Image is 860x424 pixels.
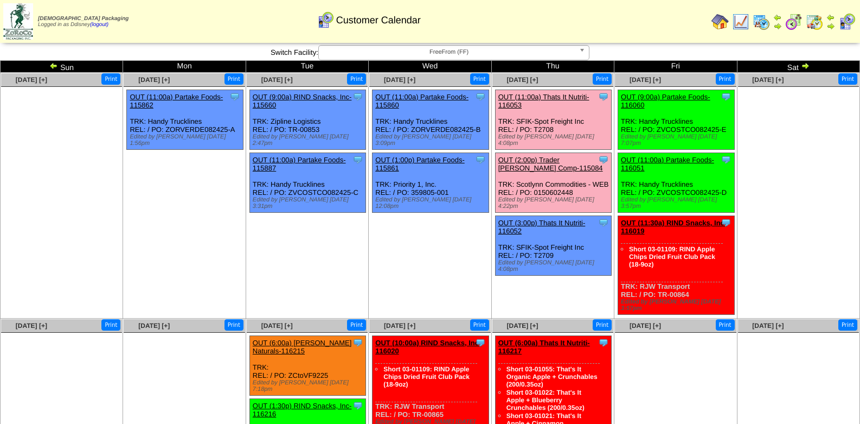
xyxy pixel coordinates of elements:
img: Tooltip [598,217,609,228]
div: TRK: Handy Trucklines REL: / PO: ZORVERDE082425-A [127,90,243,150]
img: calendarcustomer.gif [317,11,334,29]
img: calendarinout.gif [806,13,823,30]
a: [DATE] [+] [384,322,415,330]
a: OUT (11:00a) Partake Foods-115860 [375,93,468,109]
img: Tooltip [598,91,609,102]
span: Logged in as Ddisney [38,16,129,28]
button: Print [224,73,243,85]
div: TRK: RJW Transport REL: / PO: TR-00864 [618,216,734,315]
div: Edited by [PERSON_NAME] [DATE] 3:57pm [621,299,734,312]
img: arrowleft.gif [49,61,58,70]
button: Print [470,73,489,85]
img: Tooltip [352,400,363,411]
a: Short 03-01055: That's It Organic Apple + Crunchables (200/0.35oz) [506,365,598,388]
div: TRK: Priority 1, Inc. REL: / PO: 359805-001 [373,153,489,213]
a: OUT (11:00a) Partake Foods-116051 [621,156,714,172]
div: TRK: Handy Trucklines REL: / PO: ZORVERDE082425-B [373,90,489,150]
img: line_graph.gif [732,13,749,30]
div: Edited by [PERSON_NAME] [DATE] 2:47pm [253,134,365,147]
span: [DEMOGRAPHIC_DATA] Packaging [38,16,129,22]
span: Customer Calendar [336,15,421,26]
span: [DATE] [+] [506,322,538,330]
button: Print [224,319,243,331]
img: Tooltip [475,154,486,165]
a: OUT (6:00a) Thats It Nutriti-116217 [498,339,590,355]
a: [DATE] [+] [384,76,415,84]
div: TRK: Handy Trucklines REL: / PO: ZVCOSTCO082425-D [618,153,734,213]
img: Tooltip [475,91,486,102]
img: home.gif [711,13,729,30]
img: Tooltip [475,337,486,348]
div: TRK: Zipline Logistics REL: / PO: TR-00853 [249,90,365,150]
img: Tooltip [598,154,609,165]
div: Edited by [PERSON_NAME] [DATE] 4:08pm [498,134,611,147]
img: calendarprod.gif [753,13,770,30]
div: TRK: Scotlynn Commodities - WEB REL: / PO: 0150602448 [495,153,611,213]
div: TRK: SFIK-Spot Freight Inc REL: / PO: T2708 [495,90,611,150]
div: Edited by [PERSON_NAME] [DATE] 3:57pm [621,197,734,210]
a: Short 03-01109: RIND Apple Chips Dried Fruit Club Pack (18-9oz) [629,245,715,268]
a: [DATE] [+] [630,76,661,84]
img: Tooltip [229,91,240,102]
a: OUT (1:30p) RIND Snacks, Inc-116216 [253,402,352,418]
a: [DATE] [+] [752,322,784,330]
a: OUT (6:00a) [PERSON_NAME] Naturals-116215 [253,339,352,355]
button: Print [593,319,612,331]
div: TRK: Handy Trucklines REL: / PO: ZVCOSTCO082425-C [249,153,365,213]
a: OUT (3:00p) Thats It Nutriti-116052 [498,219,586,235]
a: [DATE] [+] [752,76,784,84]
a: [DATE] [+] [138,76,170,84]
button: Print [716,73,735,85]
a: [DATE] [+] [16,322,47,330]
button: Print [470,319,489,331]
a: [DATE] [+] [261,322,293,330]
img: Tooltip [352,154,363,165]
div: Edited by [PERSON_NAME] [DATE] 1:56pm [130,134,242,147]
img: arrowleft.gif [826,13,835,22]
img: Tooltip [352,91,363,102]
img: calendarcustomer.gif [838,13,856,30]
a: (logout) [90,22,108,28]
button: Print [838,319,857,331]
a: OUT (1:00p) Partake Foods-115861 [375,156,465,172]
span: [DATE] [+] [630,322,661,330]
td: Wed [369,61,491,73]
img: Tooltip [352,337,363,348]
td: Tue [246,61,368,73]
a: [DATE] [+] [16,76,47,84]
img: arrowright.gif [826,22,835,30]
div: TRK: REL: / PO: ZCtoVF9225 [249,336,365,396]
button: Print [593,73,612,85]
img: Tooltip [721,91,731,102]
a: [DATE] [+] [506,76,538,84]
div: Edited by [PERSON_NAME] [DATE] 7:07pm [621,134,734,147]
td: Sat [737,61,859,73]
button: Print [101,319,120,331]
img: arrowleft.gif [773,13,782,22]
td: Thu [491,61,614,73]
img: arrowright.gif [801,61,810,70]
td: Mon [123,61,246,73]
a: [DATE] [+] [138,322,170,330]
img: zoroco-logo-small.webp [3,3,33,40]
div: Edited by [PERSON_NAME] [DATE] 3:31pm [253,197,365,210]
a: [DATE] [+] [261,76,293,84]
img: Tooltip [721,154,731,165]
a: OUT (11:00a) Thats It Nutriti-116053 [498,93,589,109]
button: Print [347,73,366,85]
div: Edited by [PERSON_NAME] [DATE] 3:09pm [375,134,488,147]
img: calendarblend.gif [785,13,803,30]
img: Tooltip [721,217,731,228]
div: Edited by [PERSON_NAME] [DATE] 7:18pm [253,379,365,393]
div: Edited by [PERSON_NAME] [DATE] 12:08pm [375,197,488,210]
